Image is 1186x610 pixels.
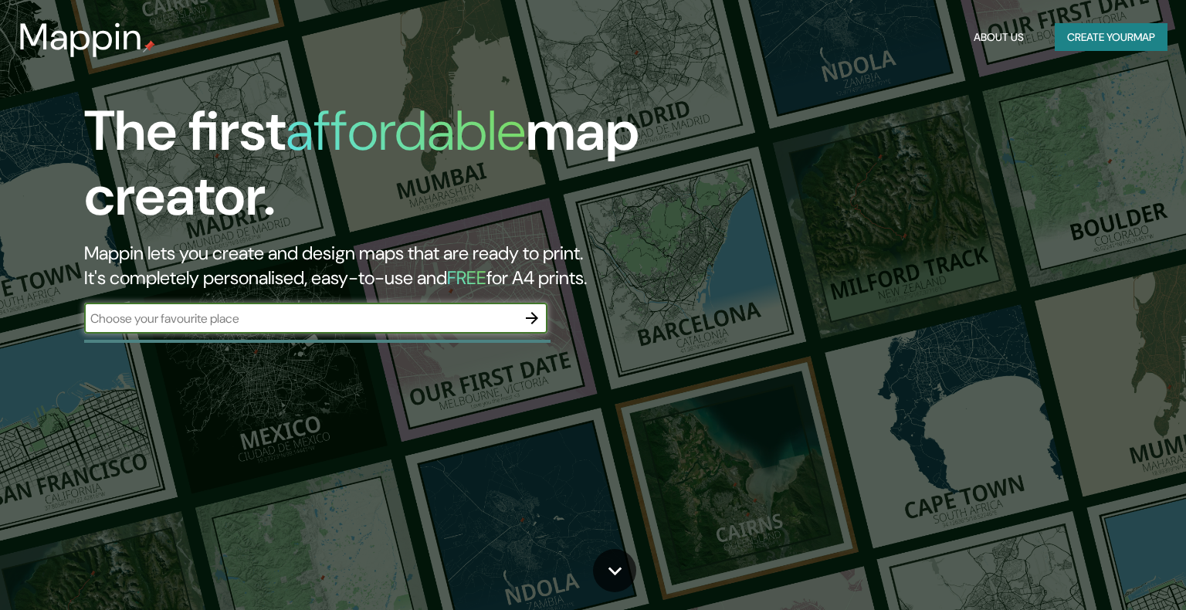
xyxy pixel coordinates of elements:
[84,99,677,241] h1: The first map creator.
[143,40,155,53] img: mappin-pin
[84,241,677,290] h2: Mappin lets you create and design maps that are ready to print. It's completely personalised, eas...
[19,15,143,59] h3: Mappin
[84,310,517,327] input: Choose your favourite place
[447,266,486,290] h5: FREE
[286,95,526,167] h1: affordable
[967,23,1030,52] button: About Us
[1055,23,1167,52] button: Create yourmap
